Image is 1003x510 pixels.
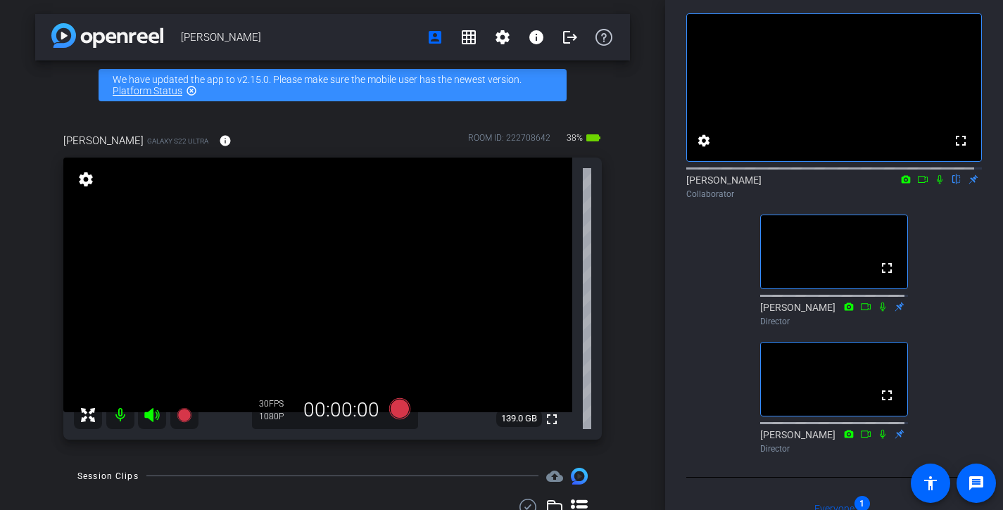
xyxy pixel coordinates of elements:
div: 30 [259,398,294,409]
mat-icon: fullscreen [952,132,969,149]
span: Galaxy S22 Ultra [147,136,208,146]
mat-icon: info [528,29,545,46]
span: 38% [564,127,585,149]
mat-icon: settings [76,171,96,188]
img: app-logo [51,23,163,48]
img: Session clips [571,468,588,485]
mat-icon: highlight_off [186,85,197,96]
mat-icon: message [968,475,985,492]
mat-icon: cloud_upload [546,468,563,485]
mat-icon: settings [494,29,511,46]
div: 00:00:00 [294,398,389,422]
span: 139.0 GB [496,410,542,427]
div: Director [760,315,908,328]
mat-icon: logout [562,29,579,46]
span: Destinations for your clips [546,468,563,485]
span: [PERSON_NAME] [181,23,418,51]
mat-icon: accessibility [922,475,939,492]
div: [PERSON_NAME] [760,300,908,328]
mat-icon: settings [695,132,712,149]
div: ROOM ID: 222708642 [468,132,550,152]
mat-icon: fullscreen [878,387,895,404]
mat-icon: battery_std [585,129,602,146]
mat-icon: grid_on [460,29,477,46]
div: [PERSON_NAME] [686,173,982,200]
mat-icon: fullscreen [878,260,895,276]
div: [PERSON_NAME] [760,428,908,455]
span: [PERSON_NAME] [63,133,144,148]
span: FPS [269,399,284,409]
div: Collaborator [686,188,982,200]
a: Platform Status [113,85,182,96]
div: We have updated the app to v2.15.0. Please make sure the mobile user has the newest version. [99,69,567,101]
mat-icon: flip [948,172,965,185]
mat-icon: info [219,134,232,147]
div: Director [760,442,908,455]
mat-icon: fullscreen [543,411,560,428]
div: Session Clips [77,469,139,483]
div: 1080P [259,411,294,422]
mat-icon: account_box [427,29,443,46]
